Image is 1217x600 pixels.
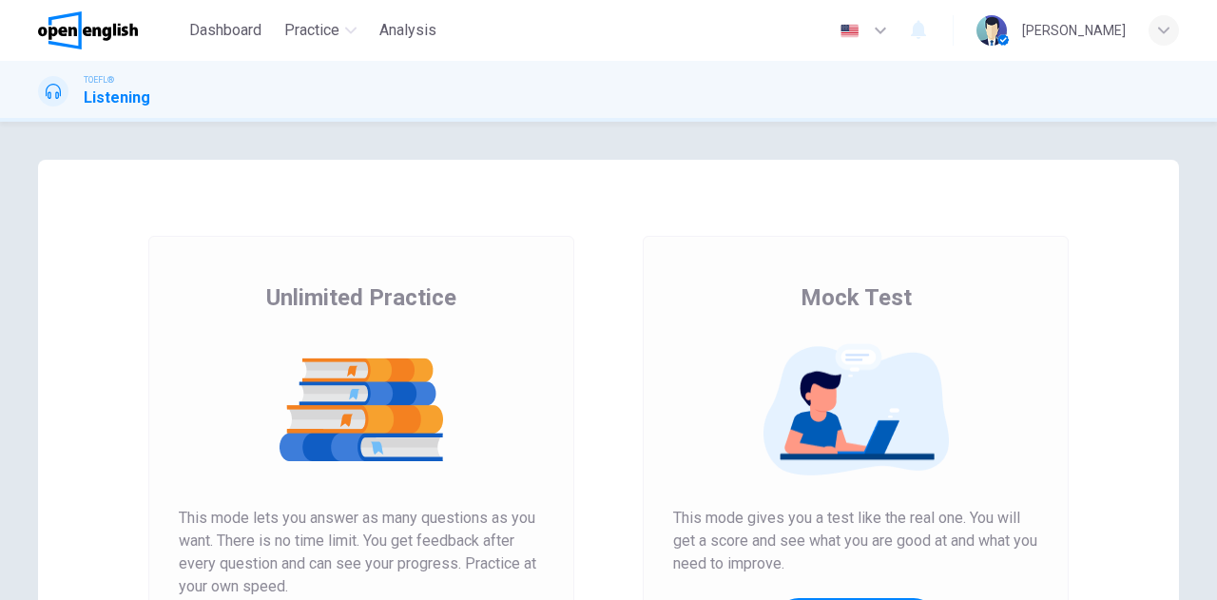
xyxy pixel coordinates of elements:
h1: Listening [84,87,150,109]
span: TOEFL® [84,73,114,87]
img: Profile picture [976,15,1007,46]
span: Analysis [379,19,436,42]
span: Practice [284,19,339,42]
span: Unlimited Practice [266,282,456,313]
span: Mock Test [801,282,912,313]
button: Dashboard [182,13,269,48]
span: This mode lets you answer as many questions as you want. There is no time limit. You get feedback... [179,507,544,598]
span: Dashboard [189,19,261,42]
span: This mode gives you a test like the real one. You will get a score and see what you are good at a... [673,507,1038,575]
img: OpenEnglish logo [38,11,138,49]
a: OpenEnglish logo [38,11,182,49]
button: Analysis [372,13,444,48]
button: Practice [277,13,364,48]
div: [PERSON_NAME] [1022,19,1126,42]
img: en [838,24,861,38]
